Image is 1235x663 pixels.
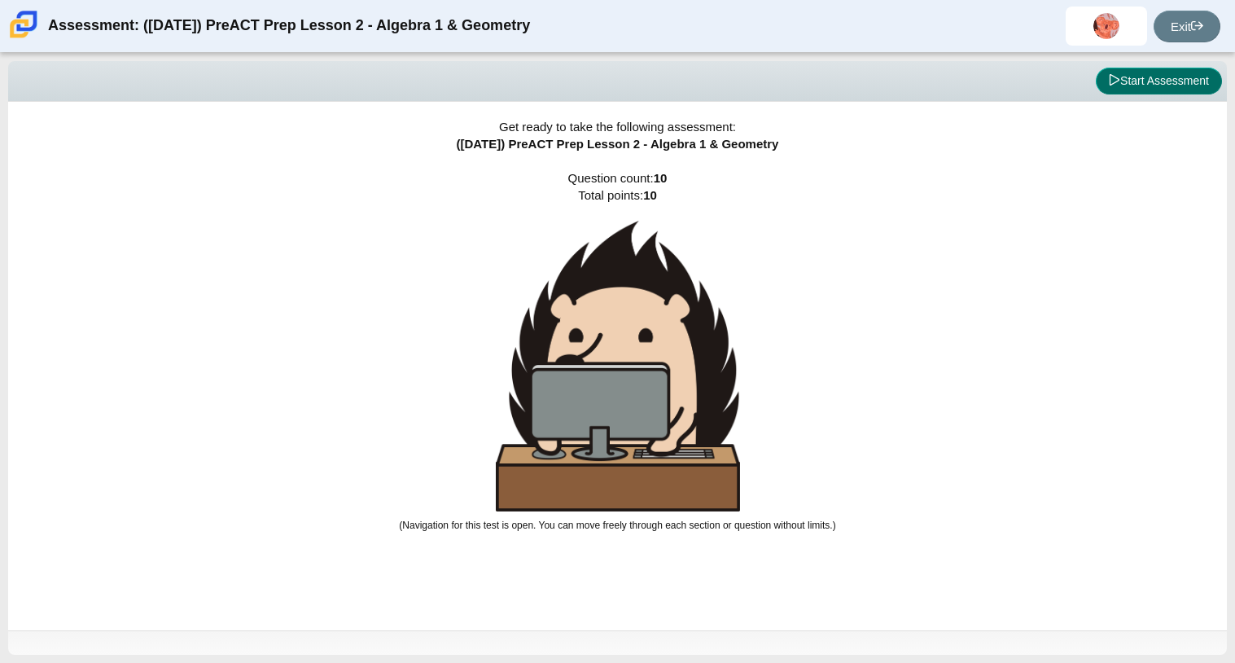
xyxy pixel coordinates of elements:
span: ([DATE]) PreACT Prep Lesson 2 - Algebra 1 & Geometry [457,137,779,151]
a: Exit [1154,11,1220,42]
img: hedgehog-behind-computer-large.png [496,221,740,512]
img: Carmen School of Science & Technology [7,7,41,42]
span: Get ready to take the following assessment: [499,120,736,134]
a: Carmen School of Science & Technology [7,30,41,44]
small: (Navigation for this test is open. You can move freely through each section or question without l... [399,520,835,531]
div: Assessment: ([DATE]) PreACT Prep Lesson 2 - Algebra 1 & Geometry [48,7,530,46]
button: Start Assessment [1096,68,1222,95]
b: 10 [643,188,657,202]
img: samari.banks.OKfZOs [1093,13,1119,39]
b: 10 [654,171,668,185]
span: Question count: Total points: [399,171,835,531]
